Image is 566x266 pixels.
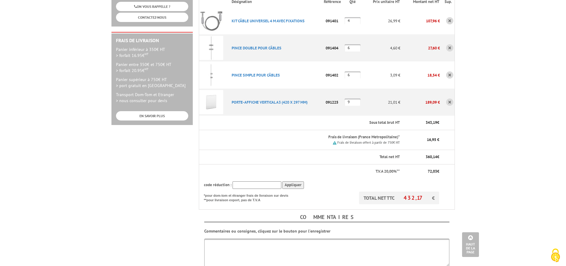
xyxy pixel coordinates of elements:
img: PORTE-AFFICHE VERTICAL A3 (420 X 297 MM) [199,90,223,114]
p: 091401 [324,16,344,26]
button: Cookies (fenêtre modale) [545,246,566,266]
p: Total net HT [204,154,400,160]
p: € [405,154,439,160]
span: > forfait 16.95€ [116,53,149,58]
p: Frais de livraison (France Metropolitaine)* [232,134,400,140]
p: TOTAL NET TTC € [359,192,439,204]
a: CONTACTEZ-NOUS [116,13,188,22]
a: PORTE-AFFICHE VERTICAL A3 (420 X 297 MM) [232,100,308,105]
p: T.V.A 20,00%** [204,169,400,174]
span: > nous consulter pour devis [116,98,167,103]
p: 18,54 € [400,70,440,80]
img: PINCE DOUBLE POUR CâBLES [199,36,223,60]
a: Haut de la page [462,232,479,257]
p: 189,09 € [400,97,440,108]
img: PINCE SIMPLE POUR CâBLES [199,63,223,87]
span: > forfait 20.95€ [116,68,149,73]
p: 091404 [324,43,344,53]
span: 16,95 € [427,137,439,142]
a: PINCE DOUBLE POUR CâBLES [232,45,281,51]
h4: Commentaires [204,213,449,222]
sup: HT [145,52,149,56]
p: Panier supérieur à 750€ HT [116,77,188,89]
p: Panier inférieur à 350€ HT [116,46,188,58]
a: PINCE SIMPLE POUR CâBLES [232,73,280,78]
p: 091402 [324,70,344,80]
p: Panier entre 350€ et 750€ HT [116,61,188,74]
img: picto.png [333,141,336,145]
a: EN SAVOIR PLUS [116,111,188,120]
a: KIT CâBLE UNIVERSEL 4 M AVEC FIXATIONS [232,18,305,23]
p: 107,96 € [400,16,440,26]
sup: HT [145,67,149,71]
h2: Frais de Livraison [116,38,188,43]
p: 21,01 € [363,97,400,108]
b: Commentaires ou consignes, cliquez sur le bouton pour l'enregistrer [204,228,330,234]
p: € [405,120,439,126]
img: Cookies (fenêtre modale) [548,248,563,263]
small: Frais de livraison offert à partir de 750€ HT [337,140,400,145]
span: code réduction : [204,182,232,187]
p: 27,60 € [400,43,440,53]
p: 3,09 € [363,70,400,80]
span: 343,19 [426,120,437,125]
span: > port gratuit en [GEOGRAPHIC_DATA] [116,83,186,88]
span: 72,03 [428,169,437,174]
p: 4,60 € [363,43,400,53]
p: € [405,169,439,174]
img: KIT CâBLE UNIVERSEL 4 M AVEC FIXATIONS [199,9,223,33]
input: Appliquer [282,181,304,189]
span: 360,14 [426,154,437,159]
p: Transport Dom-Tom et Etranger [116,92,188,104]
span: 432,17 [404,194,432,201]
p: 091225 [324,97,344,108]
p: *pour dom-tom et étranger frais de livraison sur devis **pour livraison export, pas de T.V.A [204,192,294,203]
th: Sous total brut HT [227,116,400,130]
p: 26,99 € [363,16,400,26]
a: ON VOUS RAPPELLE ? [116,2,188,11]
